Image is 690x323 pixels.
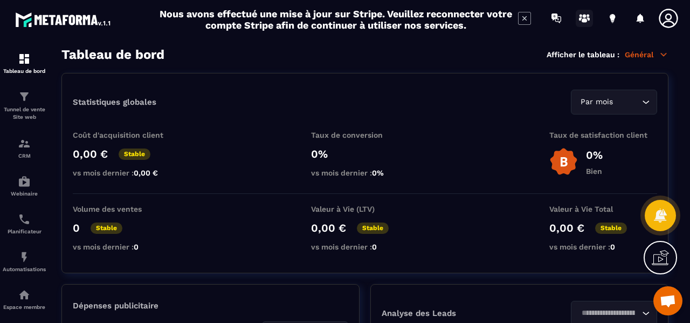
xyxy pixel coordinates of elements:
p: vs mois dernier : [549,243,657,251]
p: vs mois dernier : [311,243,419,251]
p: Coût d'acquisition client [73,131,181,139]
p: 0 [73,221,80,234]
p: vs mois dernier : [73,243,181,251]
p: 0,00 € [73,147,108,160]
a: automationsautomationsAutomatisations [3,243,46,280]
a: formationformationTableau de bord [3,44,46,82]
a: formationformationTunnel de vente Site web [3,82,46,129]
p: Volume des ventes [73,205,181,213]
span: 0 [372,243,377,251]
span: Par mois [578,96,615,108]
a: schedulerschedulerPlanificateur [3,205,46,243]
div: Ouvrir le chat [653,286,682,315]
p: 0,00 € [311,221,346,234]
p: Général [625,50,668,59]
p: Valeur à Vie (LTV) [311,205,419,213]
p: Automatisations [3,266,46,272]
h3: Tableau de bord [61,47,164,62]
p: Dépenses publicitaire [73,301,348,311]
a: automationsautomationsWebinaire [3,167,46,205]
p: Webinaire [3,191,46,197]
p: Stable [119,149,150,160]
img: automations [18,175,31,188]
span: 0,00 € [134,169,158,177]
p: CRM [3,153,46,159]
img: automations [18,288,31,301]
p: Valeur à Vie Total [549,205,657,213]
p: Taux de conversion [311,131,419,139]
img: formation [18,52,31,65]
p: Bien [586,167,603,176]
p: Tunnel de vente Site web [3,106,46,121]
p: 0,00 € [549,221,584,234]
span: 0% [372,169,384,177]
p: Afficher le tableau : [547,50,619,59]
img: scheduler [18,213,31,226]
div: Search for option [571,90,657,115]
span: 0 [134,243,139,251]
h2: Nous avons effectué une mise à jour sur Stripe. Veuillez reconnecter votre compte Stripe afin de ... [159,8,513,31]
p: Statistiques globales [73,97,156,107]
a: automationsautomationsEspace membre [3,280,46,318]
p: 0% [311,147,419,160]
p: Planificateur [3,228,46,234]
p: vs mois dernier : [73,169,181,177]
p: Stable [91,223,122,234]
a: formationformationCRM [3,129,46,167]
p: Stable [357,223,389,234]
img: formation [18,90,31,103]
p: Analyse des Leads [382,308,520,318]
input: Search for option [578,307,639,319]
p: Taux de satisfaction client [549,131,657,139]
img: automations [18,251,31,264]
span: 0 [610,243,615,251]
img: logo [15,10,112,29]
p: 0% [586,149,603,161]
img: b-badge-o.b3b20ee6.svg [549,147,578,176]
input: Search for option [615,96,639,108]
p: Stable [595,223,627,234]
img: formation [18,137,31,150]
p: vs mois dernier : [311,169,419,177]
p: Tableau de bord [3,68,46,74]
p: Espace membre [3,304,46,310]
